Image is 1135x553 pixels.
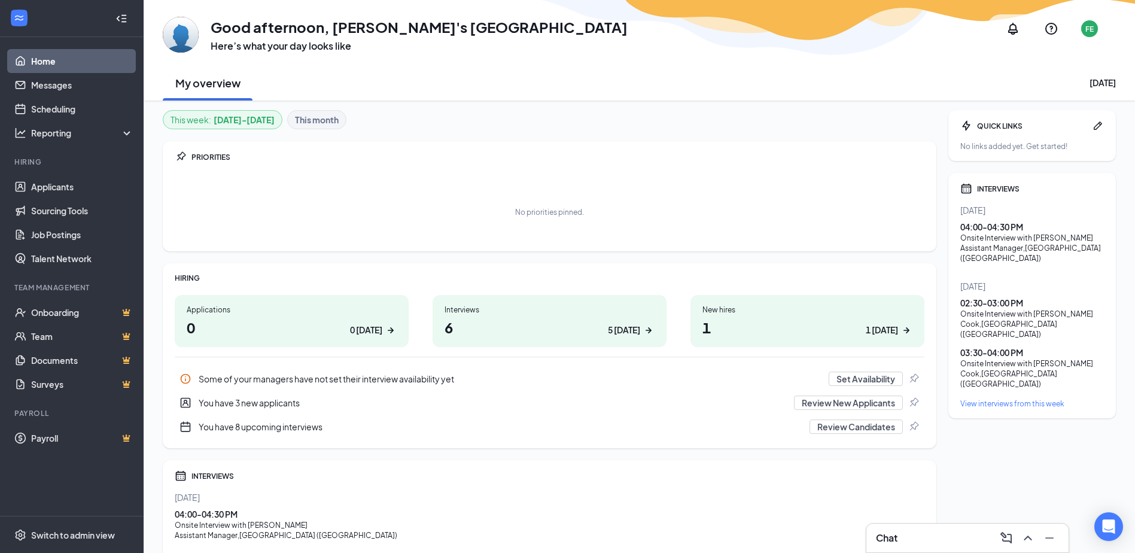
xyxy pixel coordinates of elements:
[960,280,1104,292] div: [DATE]
[31,348,133,372] a: DocumentsCrown
[199,421,802,433] div: You have 8 upcoming interviews
[163,17,199,53] img: Freddy's Englewood
[1092,120,1104,132] svg: Pen
[31,300,133,324] a: OnboardingCrown
[433,295,667,347] a: Interviews65 [DATE]ArrowRight
[810,420,903,434] button: Review Candidates
[179,373,191,385] svg: Info
[31,247,133,271] a: Talent Network
[31,426,133,450] a: PayrollCrown
[179,397,191,409] svg: UserEntity
[214,113,275,126] b: [DATE] - [DATE]
[211,17,628,37] h1: Good afternoon, [PERSON_NAME]'s [GEOGRAPHIC_DATA]
[960,309,1104,319] div: Onsite Interview with [PERSON_NAME]
[31,529,115,541] div: Switch to admin view
[199,373,821,385] div: Some of your managers have not set their interview availability yet
[1085,24,1094,34] div: FE
[31,199,133,223] a: Sourcing Tools
[175,273,924,283] div: HIRING
[350,324,382,336] div: 0 [DATE]
[295,113,339,126] b: This month
[1042,531,1057,545] svg: Minimize
[385,324,397,336] svg: ArrowRight
[999,531,1014,545] svg: ComposeMessage
[702,305,912,315] div: New hires
[175,415,924,439] a: CalendarNewYou have 8 upcoming interviewsReview CandidatesPin
[960,319,1104,339] div: Cook , [GEOGRAPHIC_DATA] ([GEOGRAPHIC_DATA])
[175,391,924,415] div: You have 3 new applicants
[175,367,924,391] a: InfoSome of your managers have not set their interview availability yetSet AvailabilityPin
[175,491,924,503] div: [DATE]
[175,415,924,439] div: You have 8 upcoming interviews
[175,508,924,520] div: 04:00 - 04:30 PM
[960,221,1104,233] div: 04:00 - 04:30 PM
[960,358,1104,369] div: Onsite Interview with [PERSON_NAME]
[31,223,133,247] a: Job Postings
[191,471,924,481] div: INTERVIEWS
[1021,531,1035,545] svg: ChevronUp
[960,297,1104,309] div: 02:30 - 03:00 PM
[14,529,26,541] svg: Settings
[1094,512,1123,541] div: Open Intercom Messenger
[14,127,26,139] svg: Analysis
[187,317,397,338] h1: 0
[191,152,924,162] div: PRIORITIES
[702,317,912,338] h1: 1
[960,204,1104,216] div: [DATE]
[199,397,787,409] div: You have 3 new applicants
[1044,22,1058,36] svg: QuestionInfo
[171,113,275,126] div: This week :
[31,73,133,97] a: Messages
[960,369,1104,389] div: Cook , [GEOGRAPHIC_DATA] ([GEOGRAPHIC_DATA])
[187,305,397,315] div: Applications
[31,49,133,73] a: Home
[1006,22,1020,36] svg: Notifications
[960,399,1104,409] a: View interviews from this week
[960,243,1104,263] div: Assistant Manager , [GEOGRAPHIC_DATA] ([GEOGRAPHIC_DATA])
[175,367,924,391] div: Some of your managers have not set their interview availability yet
[1018,528,1037,548] button: ChevronUp
[960,347,1104,358] div: 03:30 - 04:00 PM
[14,157,131,167] div: Hiring
[876,531,897,545] h3: Chat
[997,528,1016,548] button: ComposeMessage
[31,127,134,139] div: Reporting
[908,373,920,385] svg: Pin
[13,12,25,24] svg: WorkstreamLogo
[829,372,903,386] button: Set Availability
[175,391,924,415] a: UserEntityYou have 3 new applicantsReview New ApplicantsPin
[643,324,655,336] svg: ArrowRight
[515,207,584,217] div: No priorities pinned.
[175,520,924,530] div: Onsite Interview with [PERSON_NAME]
[908,421,920,433] svg: Pin
[794,396,903,410] button: Review New Applicants
[175,470,187,482] svg: Calendar
[1090,77,1116,89] div: [DATE]
[211,39,628,53] h3: Here’s what your day looks like
[179,421,191,433] svg: CalendarNew
[445,317,655,338] h1: 6
[31,324,133,348] a: TeamCrown
[960,183,972,195] svg: Calendar
[31,372,133,396] a: SurveysCrown
[977,121,1087,131] div: QUICK LINKS
[866,324,898,336] div: 1 [DATE]
[175,530,924,540] div: Assistant Manager , [GEOGRAPHIC_DATA] ([GEOGRAPHIC_DATA])
[445,305,655,315] div: Interviews
[908,397,920,409] svg: Pin
[175,151,187,163] svg: Pin
[960,141,1104,151] div: No links added yet. Get started!
[960,233,1104,243] div: Onsite Interview with [PERSON_NAME]
[608,324,640,336] div: 5 [DATE]
[175,295,409,347] a: Applications00 [DATE]ArrowRight
[1040,528,1059,548] button: Minimize
[31,97,133,121] a: Scheduling
[115,13,127,25] svg: Collapse
[31,175,133,199] a: Applicants
[14,408,131,418] div: Payroll
[977,184,1104,194] div: INTERVIEWS
[175,75,241,90] h2: My overview
[960,120,972,132] svg: Bolt
[14,282,131,293] div: Team Management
